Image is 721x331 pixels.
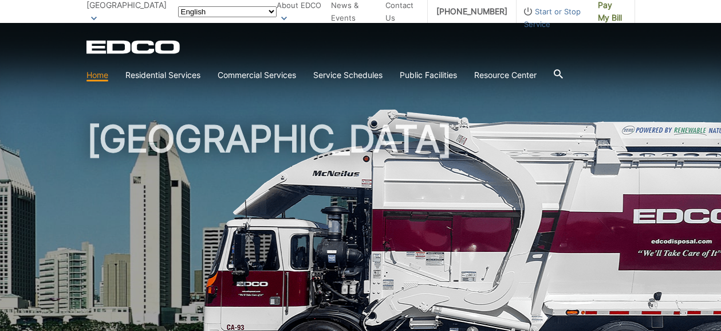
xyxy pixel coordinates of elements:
a: Residential Services [125,69,200,81]
a: Home [86,69,108,81]
a: EDCD logo. Return to the homepage. [86,40,182,54]
a: Service Schedules [313,69,383,81]
a: Commercial Services [218,69,296,81]
a: Resource Center [474,69,537,81]
select: Select a language [178,6,277,17]
a: Public Facilities [400,69,457,81]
